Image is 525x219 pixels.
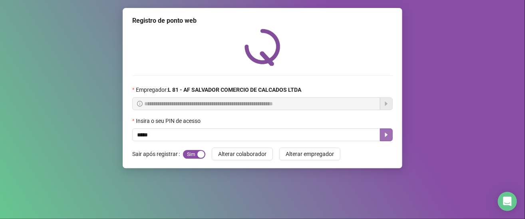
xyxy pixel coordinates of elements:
[383,132,390,138] span: caret-right
[286,150,334,158] span: Alterar empregador
[132,116,206,125] label: Insira o seu PIN de acesso
[136,85,301,94] span: Empregador :
[132,16,393,26] div: Registro de ponto web
[168,87,301,93] strong: L 81 - AF SALVADOR COMERCIO DE CALCADOS LTDA
[218,150,266,158] span: Alterar colaborador
[245,29,280,66] img: QRPoint
[279,148,340,160] button: Alterar empregador
[498,192,517,211] div: Open Intercom Messenger
[132,148,183,160] label: Sair após registrar
[212,148,273,160] button: Alterar colaborador
[137,101,143,107] span: info-circle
